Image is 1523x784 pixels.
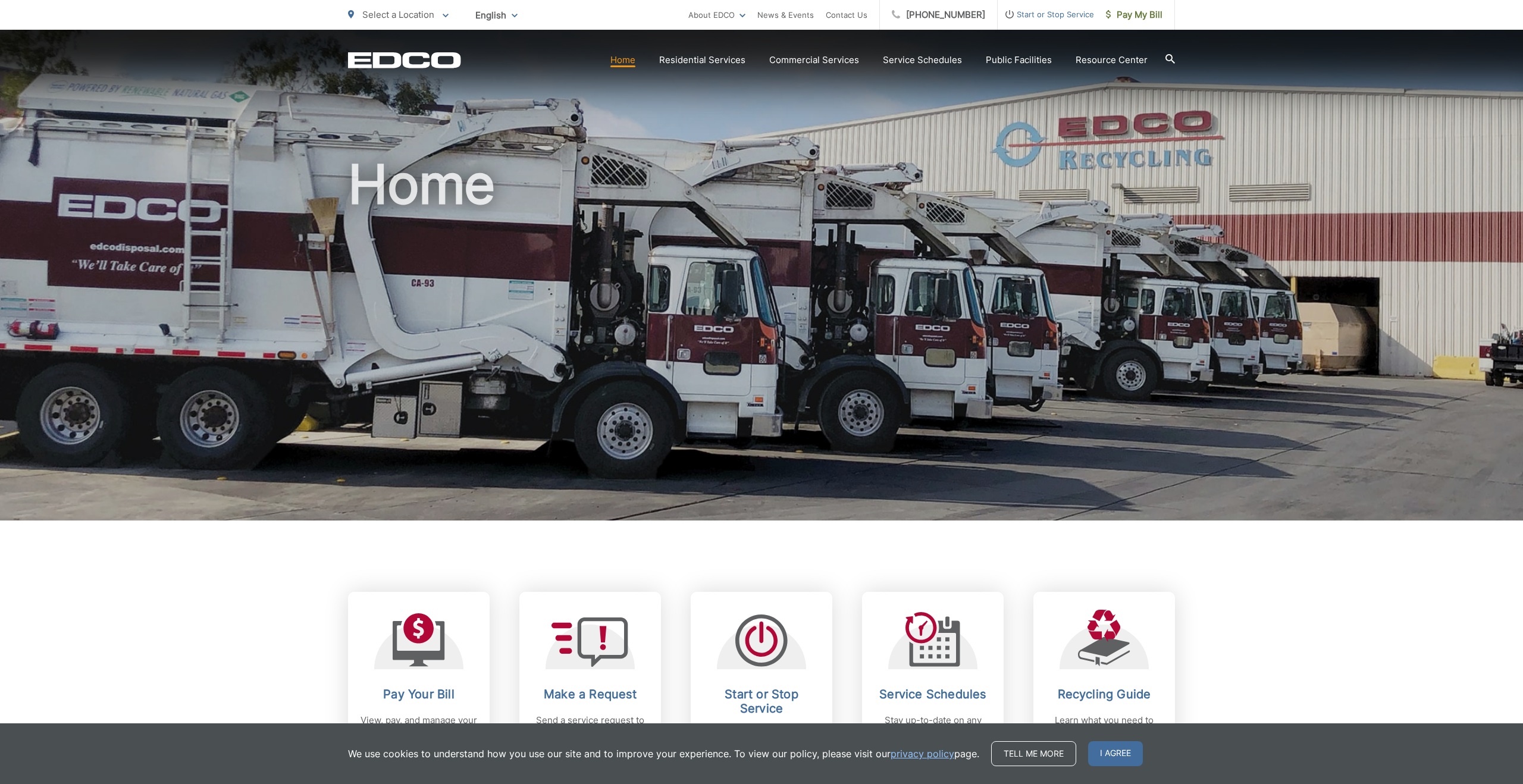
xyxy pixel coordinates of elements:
a: Commercial Services [769,53,859,67]
a: Residential Services [659,53,745,67]
p: Send a service request to EDCO. [531,713,649,742]
span: Select a Location [362,9,434,20]
a: Public Facilities [986,53,1052,67]
a: Make a Request Send a service request to EDCO. [519,592,661,774]
a: privacy policy [891,747,954,761]
a: Contact Us [826,8,867,22]
a: News & Events [757,8,814,22]
a: Resource Center [1076,53,1148,67]
p: We use cookies to understand how you use our site and to improve your experience. To view our pol... [348,747,979,761]
a: About EDCO [688,8,745,22]
a: Tell me more [991,741,1076,766]
h1: Home [348,155,1175,531]
a: Service Schedules [883,53,962,67]
h2: Start or Stop Service [703,687,820,716]
a: Service Schedules Stay up-to-date on any changes in schedules. [862,592,1004,774]
a: Home [610,53,635,67]
p: Learn what you need to know about recycling. [1045,713,1163,742]
a: Pay Your Bill View, pay, and manage your bill online. [348,592,490,774]
span: Pay My Bill [1106,8,1162,22]
h2: Service Schedules [874,687,992,701]
a: EDCD logo. Return to the homepage. [348,52,461,68]
h2: Recycling Guide [1045,687,1163,701]
h2: Pay Your Bill [360,687,478,701]
a: Recycling Guide Learn what you need to know about recycling. [1033,592,1175,774]
span: English [466,5,527,26]
p: Stay up-to-date on any changes in schedules. [874,713,992,742]
span: I agree [1088,741,1143,766]
h2: Make a Request [531,687,649,701]
p: View, pay, and manage your bill online. [360,713,478,742]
